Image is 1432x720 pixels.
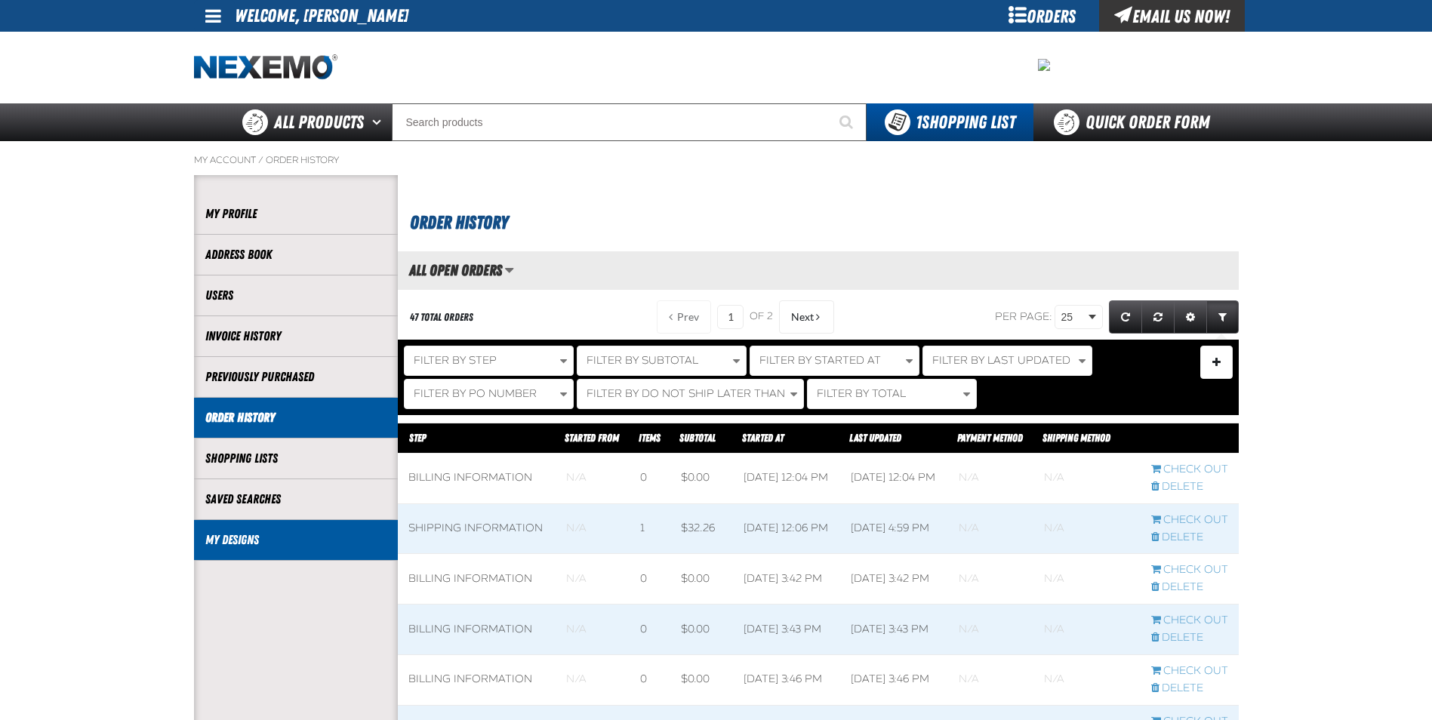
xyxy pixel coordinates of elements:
[1212,362,1221,366] span: Manage Filters
[948,655,1033,706] td: Blank
[408,572,546,586] div: Billing Information
[1151,480,1228,494] a: Delete checkout started from
[948,605,1033,655] td: Blank
[194,154,256,166] a: My Account
[1151,682,1228,696] a: Delete checkout started from
[630,503,670,554] td: 1
[679,432,716,444] a: Subtotal
[577,379,804,409] button: Filter By Do Not Ship Later Than
[1109,300,1142,334] a: Refresh grid action
[639,432,661,444] span: Items
[1042,432,1110,444] span: Shipping Method
[266,154,339,166] a: Order History
[1206,300,1239,334] a: Expand or Collapse Grid Filters
[556,605,630,655] td: Blank
[408,471,546,485] div: Billing Information
[916,112,922,133] strong: 1
[840,453,948,503] td: [DATE] 12:04 PM
[587,354,698,367] span: Filter By Subtotal
[1151,463,1228,477] a: Continue checkout started from
[205,368,386,386] a: Previously Purchased
[829,103,867,141] button: Start Searching
[1174,300,1207,334] a: Expand or Collapse Grid Settings
[1038,59,1050,71] img: bcb0fb6b68f42f21e2a78dd92242ad83.jpeg
[258,154,263,166] span: /
[932,354,1070,367] span: Filter By Last Updated
[1141,423,1239,454] th: Row actions
[750,310,773,324] span: of 2
[759,354,881,367] span: Filter By Started At
[1033,453,1141,503] td: Blank
[840,655,948,706] td: [DATE] 3:46 PM
[408,522,546,536] div: Shipping Information
[630,453,670,503] td: 0
[205,328,386,345] a: Invoice History
[409,432,426,444] span: Step
[670,503,733,554] td: $32.26
[1151,563,1228,577] a: Continue checkout started from
[630,655,670,706] td: 0
[670,655,733,706] td: $0.00
[948,554,1033,605] td: Blank
[817,387,906,400] span: Filter By Total
[205,287,386,304] a: Users
[779,300,834,334] button: Next Page
[957,432,1023,444] a: Payment Method
[404,379,574,409] button: Filter By PO Number
[1033,554,1141,605] td: Blank
[587,387,785,400] span: Filter By Do Not Ship Later Than
[414,387,537,400] span: Filter By PO Number
[194,54,337,81] a: Home
[392,103,867,141] input: Search
[840,554,948,605] td: [DATE] 3:42 PM
[742,432,784,444] a: Started At
[1151,664,1228,678] a: Continue checkout started from
[205,409,386,426] a: Order History
[205,205,386,223] a: My Profile
[670,554,733,605] td: $0.00
[630,605,670,655] td: 0
[408,672,546,687] div: Billing Information
[1033,655,1141,706] td: Blank
[791,311,814,323] span: Next Page
[995,310,1052,323] span: Per page:
[556,554,630,605] td: Blank
[410,310,473,325] div: 47 Total Orders
[565,432,619,444] span: Started From
[1033,605,1141,655] td: Blank
[840,605,948,655] td: [DATE] 3:43 PM
[849,432,901,444] a: Last Updated
[398,262,502,278] h2: All Open Orders
[205,246,386,263] a: Address Book
[404,346,574,376] button: Filter By Step
[1061,309,1086,325] span: 25
[556,503,630,554] td: Blank
[205,531,386,549] a: My Designs
[556,453,630,503] td: Blank
[733,503,841,554] td: [DATE] 12:06 PM
[1151,614,1228,628] a: Continue checkout started from
[670,605,733,655] td: $0.00
[194,154,1239,166] nav: Breadcrumbs
[274,109,364,136] span: All Products
[1200,346,1233,379] button: Expand or Collapse Filter Management drop-down
[867,103,1033,141] button: You have 1 Shopping List. Open to view details
[733,655,841,706] td: [DATE] 3:46 PM
[717,305,744,329] input: Current page number
[205,450,386,467] a: Shopping Lists
[1151,513,1228,528] a: Continue checkout started from
[1151,580,1228,595] a: Delete checkout started from
[733,453,841,503] td: [DATE] 12:04 PM
[410,212,508,233] span: Order History
[750,346,919,376] button: Filter By Started At
[414,354,497,367] span: Filter By Step
[367,103,392,141] button: Open All Products pages
[948,453,1033,503] td: Blank
[1141,300,1175,334] a: Reset grid action
[577,346,747,376] button: Filter By Subtotal
[916,112,1015,133] span: Shopping List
